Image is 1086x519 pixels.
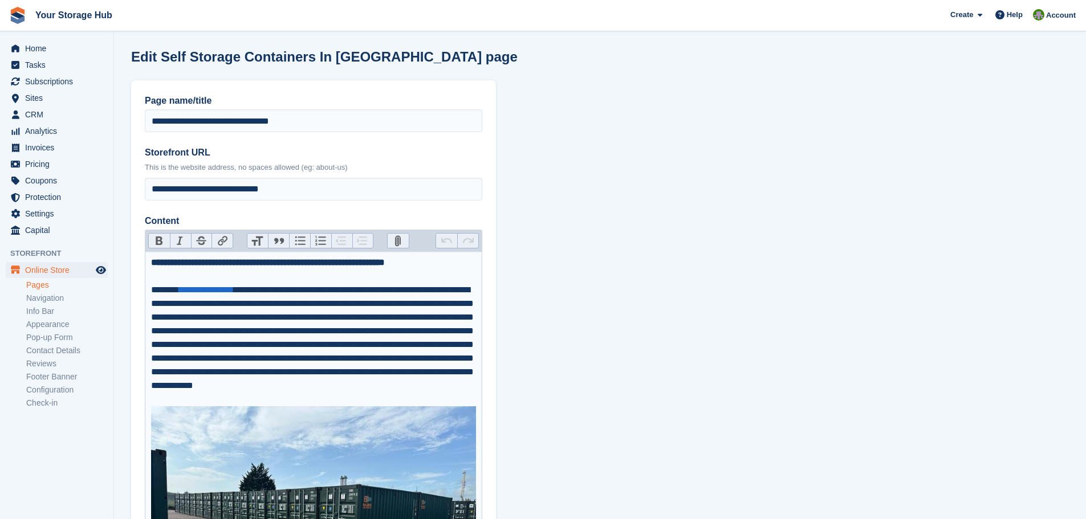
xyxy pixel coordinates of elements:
span: Settings [25,206,93,222]
a: Pop-up Form [26,332,108,343]
span: Account [1046,10,1076,21]
h1: Edit Self Storage Containers In [GEOGRAPHIC_DATA] page [131,49,518,64]
a: menu [6,73,108,89]
a: Your Storage Hub [31,6,117,24]
a: Check-in [26,398,108,408]
span: Online Store [25,262,93,278]
span: Pricing [25,156,93,172]
img: stora-icon-8386f47178a22dfd0bd8f6a31ec36ba5ce8667c1dd55bd0f319d3a0aa187defe.svg [9,7,26,24]
span: Invoices [25,140,93,156]
a: menu [6,262,108,278]
button: Quote [268,234,289,248]
button: Undo [436,234,457,248]
label: Page name/title [145,94,482,108]
label: Storefront URL [145,146,482,160]
span: Subscriptions [25,73,93,89]
a: Appearance [26,319,108,330]
span: Protection [25,189,93,205]
button: Heading [247,234,269,248]
a: menu [6,156,108,172]
span: CRM [25,107,93,122]
button: Redo [457,234,478,248]
button: Numbers [310,234,331,248]
a: menu [6,107,108,122]
a: menu [6,173,108,189]
a: Footer Banner [26,371,108,382]
a: menu [6,40,108,56]
span: Create [950,9,973,21]
span: Storefront [10,248,113,259]
span: Coupons [25,173,93,189]
button: Italic [170,234,191,248]
button: Bullets [289,234,310,248]
button: Increase Level [352,234,373,248]
span: Sites [25,90,93,106]
a: menu [6,90,108,106]
span: Analytics [25,123,93,139]
a: menu [6,206,108,222]
img: Stevie Stanton [1033,9,1044,21]
a: menu [6,57,108,73]
button: Attach Files [388,234,409,248]
a: menu [6,140,108,156]
a: Navigation [26,293,108,304]
label: Content [145,214,482,228]
span: Capital [25,222,93,238]
span: Home [25,40,93,56]
a: Contact Details [26,345,108,356]
button: Decrease Level [331,234,352,248]
a: Pages [26,280,108,291]
button: Strikethrough [191,234,212,248]
a: Preview store [94,263,108,277]
button: Bold [149,234,170,248]
a: menu [6,222,108,238]
a: menu [6,189,108,205]
a: Info Bar [26,306,108,317]
span: Help [1007,9,1023,21]
button: Link [211,234,233,248]
a: menu [6,123,108,139]
a: Reviews [26,358,108,369]
span: Tasks [25,57,93,73]
p: This is the website address, no spaces allowed (eg: about-us) [145,162,482,173]
a: Configuration [26,385,108,395]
